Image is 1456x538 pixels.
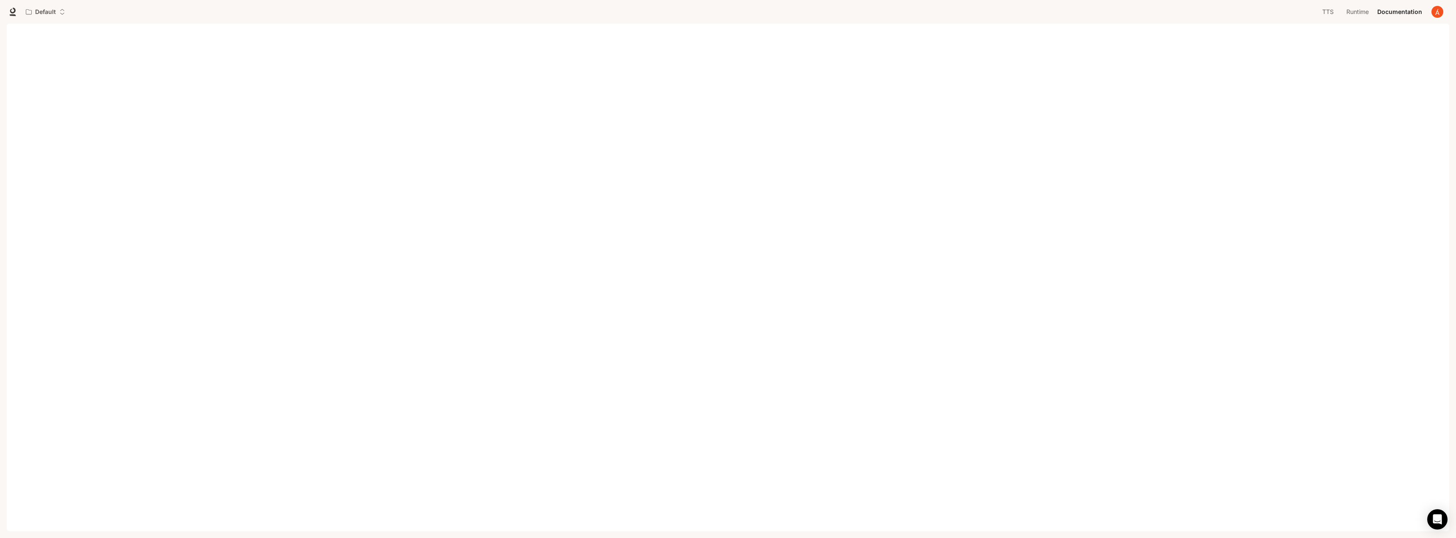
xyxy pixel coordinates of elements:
[1429,3,1446,20] button: User avatar
[35,8,56,16] p: Default
[1346,7,1369,17] span: Runtime
[7,24,1449,538] iframe: Documentation
[1431,6,1443,18] img: User avatar
[1314,3,1341,20] a: TTS
[1342,3,1373,20] a: Runtime
[22,3,69,20] button: Open workspace menu
[1377,7,1422,17] span: Documentation
[1322,7,1334,17] span: TTS
[1374,3,1426,20] a: Documentation
[1427,509,1448,530] div: Open Intercom Messenger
